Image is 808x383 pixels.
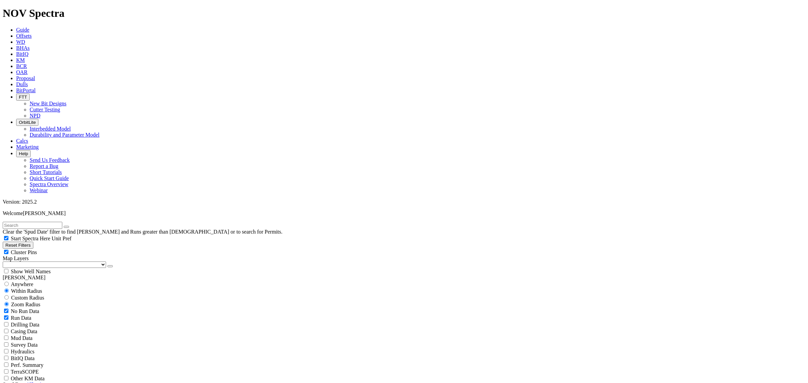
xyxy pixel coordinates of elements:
[3,361,805,368] filter-controls-checkbox: Performance Summary
[3,242,33,249] button: Reset Filters
[16,57,25,63] a: KM
[11,288,42,294] span: Within Radius
[19,95,27,100] span: FTT
[3,255,29,261] span: Map Layers
[16,138,28,144] a: Calcs
[11,281,33,287] span: Anywhere
[19,120,36,125] span: OrbitLite
[16,27,29,33] a: Guide
[30,132,100,138] a: Durability and Parameter Model
[16,51,28,57] a: BitIQ
[3,222,62,229] input: Search
[16,45,30,51] a: BHAs
[16,69,28,75] a: OAR
[3,368,805,375] filter-controls-checkbox: TerraSCOPE Data
[11,362,43,368] span: Perf. Summary
[16,75,35,81] a: Proposal
[11,236,50,241] span: Start Spectra Here
[30,107,60,112] a: Cutter Testing
[16,81,28,87] a: Dulls
[16,63,27,69] a: BCR
[23,210,66,216] span: [PERSON_NAME]
[11,369,39,375] span: TerraSCOPE
[16,88,36,93] a: BitPortal
[30,126,71,132] a: Interbedded Model
[30,175,69,181] a: Quick Start Guide
[3,275,805,281] div: [PERSON_NAME]
[11,355,35,361] span: BitIQ Data
[11,349,34,354] span: Hydraulics
[3,348,805,355] filter-controls-checkbox: Hydraulics Analysis
[11,376,44,381] span: Other KM Data
[16,150,31,157] button: Help
[11,295,44,301] span: Custom Radius
[11,308,39,314] span: No Run Data
[30,113,40,118] a: NPD
[11,249,37,255] span: Cluster Pins
[4,236,8,240] input: Start Spectra Here
[19,151,28,156] span: Help
[16,119,38,126] button: OrbitLite
[11,269,50,274] span: Show Well Names
[11,315,31,321] span: Run Data
[30,157,70,163] a: Send Us Feedback
[16,39,25,45] a: WD
[11,335,32,341] span: Mud Data
[30,181,68,187] a: Spectra Overview
[16,94,30,101] button: FTT
[11,302,40,307] span: Zoom Radius
[16,144,39,150] a: Marketing
[11,328,37,334] span: Casing Data
[30,163,58,169] a: Report a Bug
[3,229,282,235] span: Clear the 'Spud Date' filter to find [PERSON_NAME] and Runs greater than [DEMOGRAPHIC_DATA] or to...
[30,169,62,175] a: Short Tutorials
[11,342,38,348] span: Survey Data
[3,210,805,216] p: Welcome
[3,375,805,382] filter-controls-checkbox: TerraSCOPE Data
[30,187,48,193] a: Webinar
[3,199,805,205] div: Version: 2025.2
[3,7,805,20] h1: NOV Spectra
[11,322,39,327] span: Drilling Data
[16,33,32,39] a: Offsets
[30,101,66,106] a: New Bit Designs
[52,236,71,241] span: Unit Pref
